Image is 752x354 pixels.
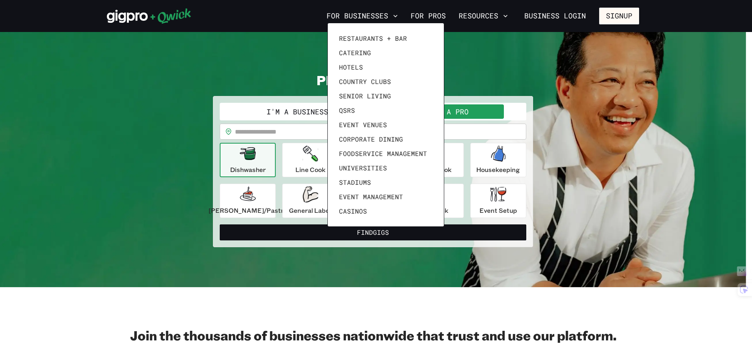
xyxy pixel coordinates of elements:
span: Event Management [339,193,403,201]
span: QSRs [339,106,355,114]
span: Event Venues [339,121,387,129]
span: Universities [339,164,387,172]
span: Corporate Dining [339,135,403,143]
span: Foodservice Management [339,150,427,158]
span: Senior Living [339,92,391,100]
span: Restaurants + Bar [339,34,407,42]
span: Catering [339,49,371,57]
span: Stadiums [339,178,371,186]
span: Casinos [339,207,367,215]
span: Hotels [339,63,363,71]
span: Country Clubs [339,78,391,86]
